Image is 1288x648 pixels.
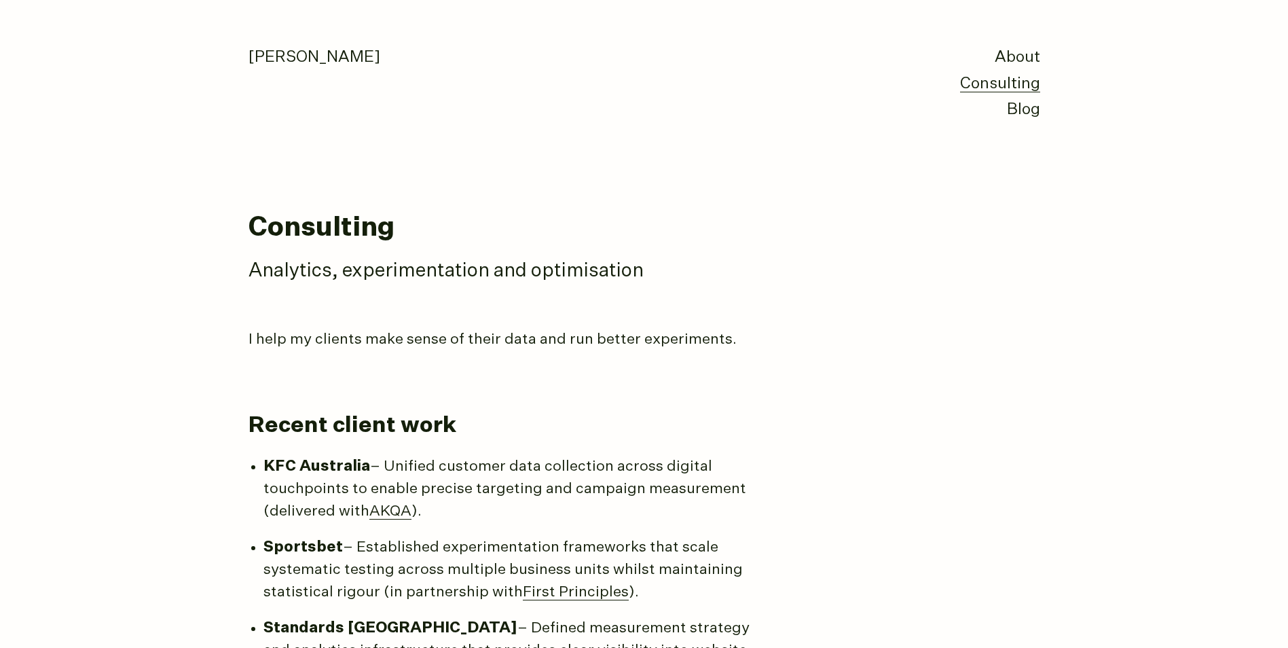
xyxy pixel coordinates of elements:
li: – Unified customer data collection across digital touchpoints to enable precise targeting and cam... [263,456,773,523]
strong: Sportsbet [263,540,343,555]
p: Analytics, experimentation and optimisation [249,258,927,285]
p: I help my clients make sense of their data and run better experiments. [249,329,758,351]
a: Consulting [960,76,1040,92]
h1: Consulting [249,213,1040,243]
a: AKQA [369,504,411,520]
a: First Principles [523,585,629,600]
h2: Recent client work [249,411,1029,441]
nav: primary [960,45,1040,124]
strong: Standards [GEOGRAPHIC_DATA] [263,621,517,636]
a: Blog [1007,102,1040,118]
li: – Established experimentation frameworks that scale systematic testing across multiple business u... [263,537,773,604]
a: About [995,50,1040,65]
a: [PERSON_NAME] [249,50,380,65]
strong: KFC Australia [263,459,370,474]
